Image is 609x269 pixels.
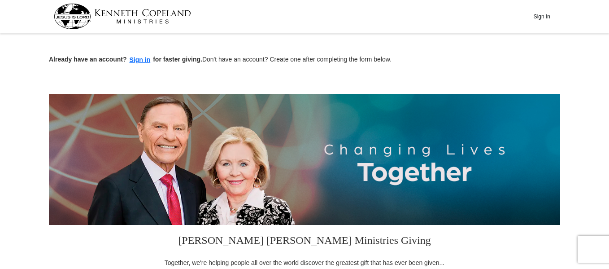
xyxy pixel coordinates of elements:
[54,4,191,29] img: kcm-header-logo.svg
[159,225,450,258] h3: [PERSON_NAME] [PERSON_NAME] Ministries Giving
[49,55,560,65] p: Don't have an account? Create one after completing the form below.
[528,9,555,23] button: Sign In
[127,55,153,65] button: Sign in
[49,56,202,63] strong: Already have an account? for faster giving.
